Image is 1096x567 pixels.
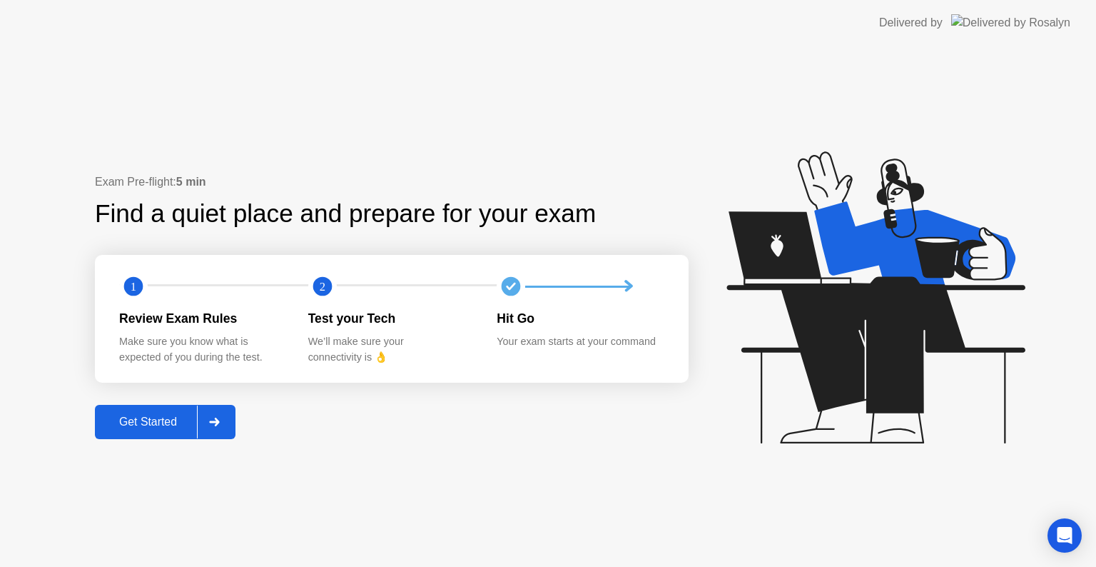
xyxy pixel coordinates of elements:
[951,14,1070,31] img: Delivered by Rosalyn
[1047,518,1082,553] div: Open Intercom Messenger
[95,174,689,191] div: Exam Pre-flight:
[176,176,206,188] b: 5 min
[119,309,285,328] div: Review Exam Rules
[308,334,475,365] div: We’ll make sure your connectivity is 👌
[95,405,235,439] button: Get Started
[131,280,136,293] text: 1
[99,416,197,428] div: Get Started
[320,280,325,293] text: 2
[497,334,663,350] div: Your exam starts at your command
[879,14,943,31] div: Delivered by
[497,309,663,328] div: Hit Go
[308,309,475,328] div: Test your Tech
[119,334,285,365] div: Make sure you know what is expected of you during the test.
[95,195,598,233] div: Find a quiet place and prepare for your exam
